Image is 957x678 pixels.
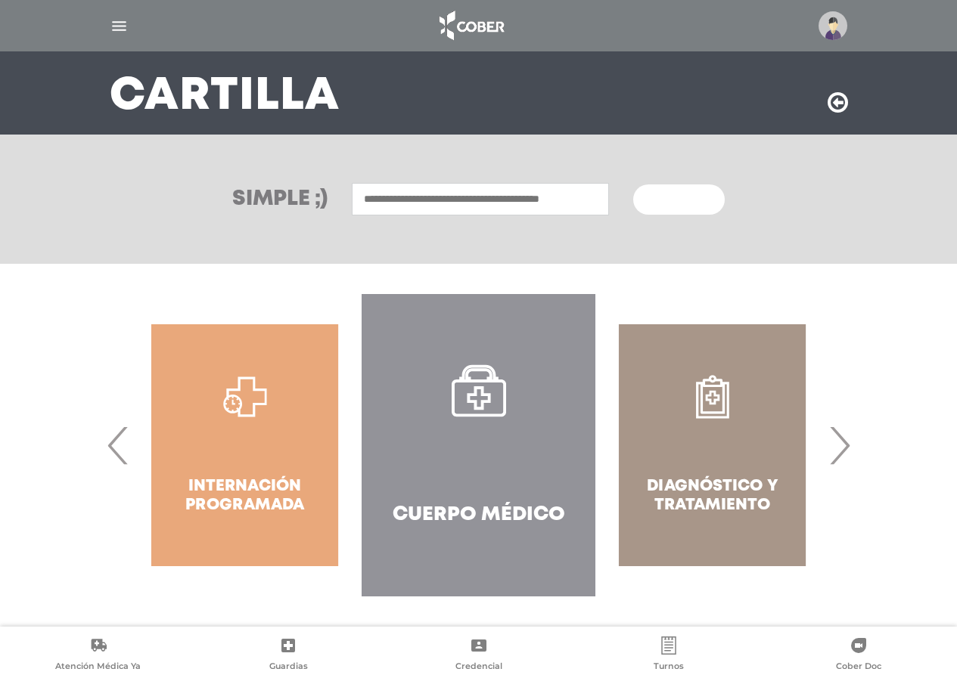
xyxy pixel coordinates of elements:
[651,195,695,206] span: Buscar
[764,636,954,675] a: Cober Doc
[362,294,595,596] a: Cuerpo Médico
[819,11,847,40] img: profile-placeholder.svg
[232,189,328,210] h3: Simple ;)
[269,661,308,674] span: Guardias
[573,636,763,675] a: Turnos
[3,636,193,675] a: Atención Médica Ya
[431,8,511,44] img: logo_cober_home-white.png
[384,636,573,675] a: Credencial
[633,184,724,215] button: Buscar
[110,17,129,36] img: Cober_menu-lines-white.svg
[836,661,881,674] span: Cober Doc
[110,77,340,116] h3: Cartilla
[393,503,565,527] h4: Cuerpo Médico
[193,636,383,675] a: Guardias
[455,661,502,674] span: Credencial
[654,661,684,674] span: Turnos
[55,661,141,674] span: Atención Médica Ya
[825,404,854,486] span: Next
[104,404,133,486] span: Previous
